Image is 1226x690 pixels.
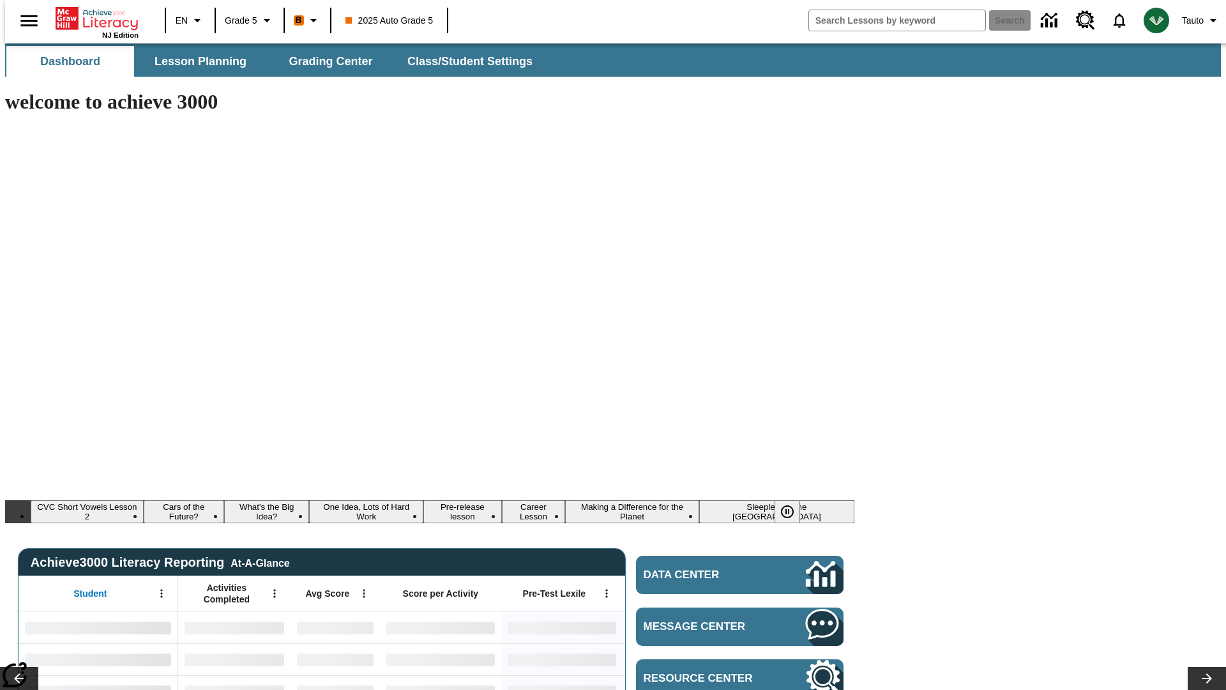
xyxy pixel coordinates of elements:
[73,588,107,599] span: Student
[289,54,372,69] span: Grading Center
[502,500,566,523] button: Slide 6 Career Lesson
[644,569,763,581] span: Data Center
[1103,4,1136,37] a: Notifications
[291,611,380,643] div: No Data,
[1144,8,1169,33] img: avatar image
[231,555,289,569] div: At-A-Glance
[809,10,985,31] input: search field
[1136,4,1177,37] button: Select a new avatar
[1188,667,1226,690] button: Lesson carousel, Next
[1182,14,1204,27] span: Tauto
[597,584,616,603] button: Open Menu
[6,46,134,77] button: Dashboard
[291,643,380,675] div: No Data,
[40,54,100,69] span: Dashboard
[775,500,800,523] button: Pause
[644,672,768,685] span: Resource Center
[1068,3,1103,38] a: Resource Center, Will open in new tab
[224,500,310,523] button: Slide 3 What's the Big Idea?
[345,14,434,27] span: 2025 Auto Grade 5
[354,584,374,603] button: Open Menu
[296,12,302,28] span: B
[644,620,768,633] span: Message Center
[10,2,48,40] button: Open side menu
[775,500,813,523] div: Pause
[403,588,479,599] span: Score per Activity
[565,500,699,523] button: Slide 7 Making a Difference for the Planet
[289,9,326,32] button: Boost Class color is orange. Change class color
[225,14,257,27] span: Grade 5
[265,584,284,603] button: Open Menu
[397,46,543,77] button: Class/Student Settings
[102,31,139,39] span: NJ Edition
[155,54,246,69] span: Lesson Planning
[636,608,844,646] a: Message Center
[31,500,144,523] button: Slide 1 CVC Short Vowels Lesson 2
[699,500,854,523] button: Slide 8 Sleepless in the Animal Kingdom
[170,9,211,32] button: Language: EN, Select a language
[5,90,854,114] h1: welcome to achieve 3000
[407,54,533,69] span: Class/Student Settings
[423,500,502,523] button: Slide 5 Pre-release lesson
[220,9,280,32] button: Grade: Grade 5, Select a grade
[305,588,349,599] span: Avg Score
[144,500,224,523] button: Slide 2 Cars of the Future?
[137,46,264,77] button: Lesson Planning
[5,46,544,77] div: SubNavbar
[176,14,188,27] span: EN
[31,555,290,570] span: Achieve3000 Literacy Reporting
[185,582,269,605] span: Activities Completed
[56,6,139,31] a: Home
[1177,9,1226,32] button: Profile/Settings
[152,584,171,603] button: Open Menu
[309,500,423,523] button: Slide 4 One Idea, Lots of Hard Work
[1033,3,1068,38] a: Data Center
[56,4,139,39] div: Home
[5,43,1221,77] div: SubNavbar
[523,588,586,599] span: Pre-Test Lexile
[267,46,395,77] button: Grading Center
[178,643,291,675] div: No Data,
[636,556,844,594] a: Data Center
[178,611,291,643] div: No Data,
